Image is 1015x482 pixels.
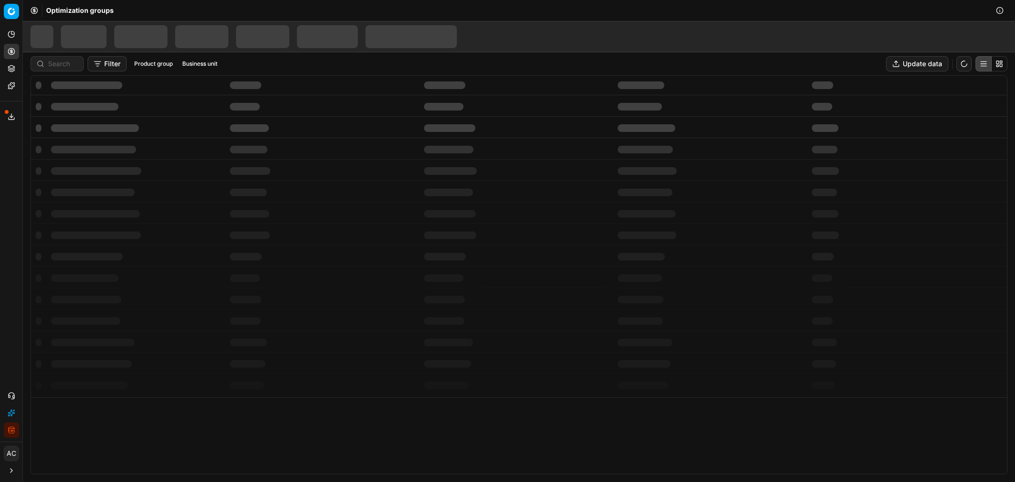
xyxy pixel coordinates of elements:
[886,56,948,71] button: Update data
[130,58,177,70] button: Product group
[46,6,114,15] nav: breadcrumb
[178,58,221,70] button: Business unit
[4,446,19,461] button: AC
[88,56,127,71] button: Filter
[48,59,78,69] input: Search
[4,446,19,461] span: AC
[46,6,114,15] span: Optimization groups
